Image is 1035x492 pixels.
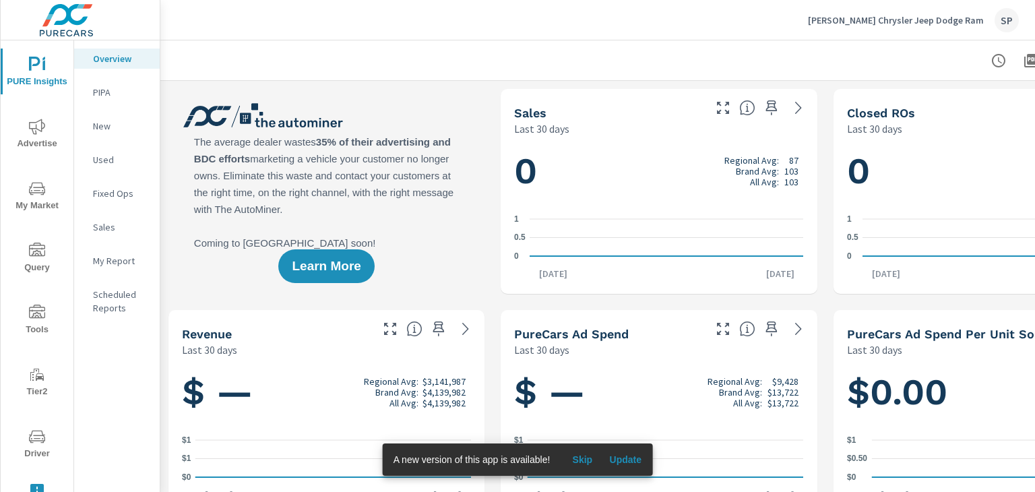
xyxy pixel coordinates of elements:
p: Brand Avg: [719,387,762,398]
button: Update [604,449,647,470]
div: PIPA [74,82,160,102]
p: $13,722 [767,398,798,408]
p: Brand Avg: [375,387,418,398]
span: Total sales revenue over the selected date range. [Source: This data is sourced from the dealer’s... [406,321,422,337]
text: $1 [182,454,191,464]
text: $0 [182,472,191,482]
p: PIPA [93,86,149,99]
a: See more details in report [788,318,809,340]
span: My Market [5,181,69,214]
span: Tier2 [5,367,69,400]
text: $1 [182,435,191,445]
p: All Avg: [750,177,779,187]
p: Last 30 days [514,121,569,137]
h1: $ — [182,369,471,415]
h5: PureCars Ad Spend [514,327,629,341]
p: Regional Avg: [724,155,779,166]
p: My Report [93,254,149,268]
p: [PERSON_NAME] Chrysler Jeep Dodge Ram [808,14,984,26]
text: 0 [847,251,852,261]
span: Skip [566,454,598,466]
span: Learn More [292,260,360,272]
text: 0.5 [514,233,526,243]
span: Advertise [5,119,69,152]
a: See more details in report [455,318,476,340]
span: Save this to your personalized report [761,97,782,119]
p: All Avg: [389,398,418,408]
p: $4,139,982 [422,387,466,398]
p: $4,139,982 [422,398,466,408]
span: Driver [5,429,69,462]
a: See more details in report [788,97,809,119]
text: $0 [847,472,856,482]
p: Last 30 days [847,342,902,358]
span: Update [609,454,641,466]
div: SP [995,8,1019,32]
p: $3,141,987 [422,376,466,387]
p: Last 30 days [182,342,237,358]
span: A new version of this app is available! [394,454,551,465]
p: Regional Avg: [708,376,762,387]
div: Overview [74,49,160,69]
text: 1 [847,214,852,224]
p: [DATE] [757,267,804,280]
div: Scheduled Reports [74,284,160,318]
button: Skip [561,449,604,470]
text: $1 [847,435,856,445]
span: Save this to your personalized report [761,318,782,340]
text: $1 [514,435,524,445]
text: $0.50 [847,454,867,464]
p: Overview [93,52,149,65]
span: Tools [5,305,69,338]
p: All Avg: [733,398,762,408]
div: Used [74,150,160,170]
div: New [74,116,160,136]
span: Query [5,243,69,276]
p: 103 [784,166,798,177]
p: [DATE] [530,267,577,280]
p: Brand Avg: [736,166,779,177]
button: Make Fullscreen [379,318,401,340]
p: Used [93,153,149,166]
p: Last 30 days [514,342,569,358]
button: Make Fullscreen [712,318,734,340]
span: Save this to your personalized report [428,318,449,340]
div: Sales [74,217,160,237]
div: Fixed Ops [74,183,160,204]
button: Learn More [278,249,374,283]
p: Last 30 days [847,121,902,137]
h1: $ — [514,369,803,415]
p: New [93,119,149,133]
h5: Closed ROs [847,106,915,120]
button: Make Fullscreen [712,97,734,119]
p: 87 [789,155,798,166]
p: [DATE] [862,267,910,280]
p: Sales [93,220,149,234]
p: $9,428 [772,376,798,387]
h5: Revenue [182,327,232,341]
span: PURE Insights [5,57,69,90]
text: $0 [514,472,524,482]
h5: Sales [514,106,546,120]
p: $13,722 [767,387,798,398]
p: 103 [784,177,798,187]
p: Scheduled Reports [93,288,149,315]
p: Fixed Ops [93,187,149,200]
h1: 0 [514,148,803,194]
span: Number of vehicles sold by the dealership over the selected date range. [Source: This data is sou... [739,100,755,116]
text: 0.5 [847,233,858,243]
span: Total cost of media for all PureCars channels for the selected dealership group over the selected... [739,321,755,337]
p: Regional Avg: [364,376,418,387]
text: 0 [514,251,519,261]
div: My Report [74,251,160,271]
text: 1 [514,214,519,224]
